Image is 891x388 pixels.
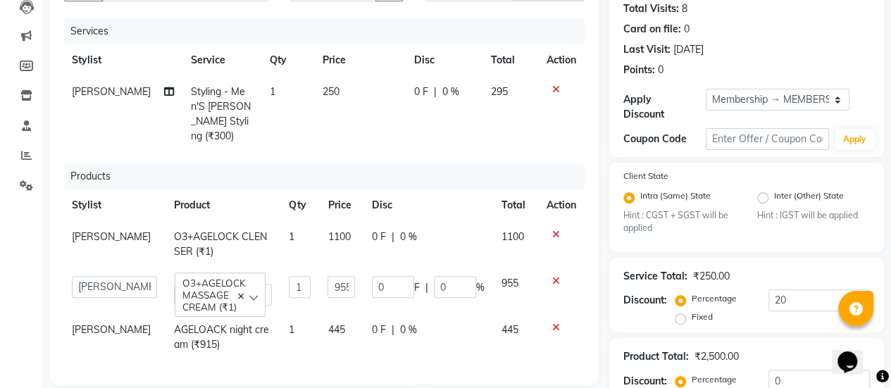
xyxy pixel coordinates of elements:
[392,230,394,244] span: |
[174,230,267,258] span: O3+AGELOCK CLENSER (₹1)
[191,85,251,142] span: Styling - Men'S [PERSON_NAME] Styling (₹300)
[289,323,294,336] span: 1
[774,189,844,206] label: Inter (Other) State
[328,230,350,243] span: 1100
[623,349,689,364] div: Product Total:
[414,85,428,99] span: 0 F
[538,44,585,76] th: Action
[174,323,269,351] span: AGELOACK night cream (₹915)
[392,323,394,337] span: |
[623,269,687,284] div: Service Total:
[363,189,493,221] th: Disc
[72,323,151,336] span: [PERSON_NAME]
[63,189,166,221] th: Stylist
[832,332,877,374] iframe: chat widget
[400,230,417,244] span: 0 %
[323,85,339,98] span: 250
[673,42,704,57] div: [DATE]
[501,323,518,336] span: 445
[493,189,538,221] th: Total
[692,311,713,323] label: Fixed
[482,44,538,76] th: Total
[692,292,737,305] label: Percentage
[63,44,182,76] th: Stylist
[693,269,730,284] div: ₹250.00
[623,170,668,182] label: Client State
[182,277,246,313] span: O3+AGELOCK MASSAGE CREAM (₹1)
[65,163,595,189] div: Products
[72,85,151,98] span: [PERSON_NAME]
[623,1,679,16] div: Total Visits:
[314,44,406,76] th: Price
[658,63,663,77] div: 0
[372,230,386,244] span: 0 F
[372,323,386,337] span: 0 F
[328,323,344,336] span: 445
[623,42,671,57] div: Last Visit:
[490,85,507,98] span: 295
[406,44,482,76] th: Disc
[640,189,711,206] label: Intra (Same) State
[501,230,524,243] span: 1100
[692,373,737,386] label: Percentage
[280,189,319,221] th: Qty
[623,132,706,146] div: Coupon Code
[623,293,667,308] div: Discount:
[623,22,681,37] div: Card on file:
[400,323,417,337] span: 0 %
[684,22,690,37] div: 0
[757,209,870,222] small: Hint : IGST will be applied
[65,18,595,44] div: Services
[682,1,687,16] div: 8
[442,85,459,99] span: 0 %
[182,44,261,76] th: Service
[623,92,706,122] div: Apply Discount
[623,63,655,77] div: Points:
[538,189,585,221] th: Action
[414,280,420,295] span: F
[261,44,314,76] th: Qty
[706,128,829,150] input: Enter Offer / Coupon Code
[501,277,518,289] span: 955
[476,280,485,295] span: %
[434,85,437,99] span: |
[289,230,294,243] span: 1
[694,349,739,364] div: ₹2,500.00
[166,189,281,221] th: Product
[270,85,275,98] span: 1
[835,129,875,150] button: Apply
[319,189,363,221] th: Price
[72,230,151,243] span: [PERSON_NAME]
[425,280,428,295] span: |
[623,209,736,235] small: Hint : CGST + SGST will be applied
